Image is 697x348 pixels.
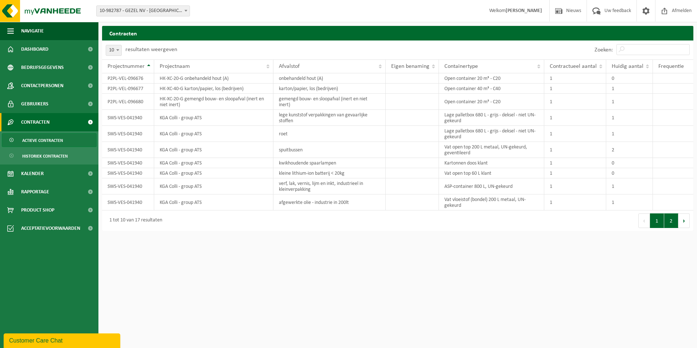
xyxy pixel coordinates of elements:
span: Historiek contracten [22,149,68,163]
label: Zoeken: [595,47,613,53]
td: 1 [544,73,606,84]
span: Projectnummer [108,63,145,69]
span: Actieve contracten [22,134,63,147]
span: 10-982787 - GEZEL NV - BUGGENHOUT [97,6,190,16]
td: KGA Colli - group ATS [154,110,273,126]
td: KGA Colli - group ATS [154,168,273,178]
span: Afvalstof [279,63,300,69]
td: 1 [606,178,653,194]
td: onbehandeld hout (A) [273,73,386,84]
td: Open container 20 m³ - C20 [439,94,544,110]
strong: [PERSON_NAME] [506,8,542,13]
td: verf, lak, vernis, lijm en inkt, industrieel in kleinverpakking [273,178,386,194]
td: 0 [606,168,653,178]
td: 1 [544,94,606,110]
td: P2PL-VEL-096677 [102,84,154,94]
span: Acceptatievoorwaarden [21,219,80,237]
td: kwikhoudende spaarlampen [273,158,386,168]
span: Rapportage [21,183,49,201]
td: Kartonnen doos klant [439,158,544,168]
td: 1 [544,168,606,178]
span: Contactpersonen [21,77,63,95]
td: 1 [544,158,606,168]
span: Projectnaam [160,63,190,69]
td: Vat vloeistof (bondel) 200 L metaal, UN-gekeurd [439,194,544,210]
td: kleine lithium-ion batterij < 20kg [273,168,386,178]
td: 0 [606,158,653,168]
td: 1 [606,94,653,110]
td: 1 [606,110,653,126]
span: 10 [106,45,121,55]
span: Eigen benaming [391,63,429,69]
td: 1 [544,178,606,194]
td: 0 [606,73,653,84]
span: Product Shop [21,201,54,219]
td: roet [273,126,386,142]
td: HK-XC-40-G karton/papier, los (bedrijven) [154,84,273,94]
span: Bedrijfsgegevens [21,58,64,77]
td: 2 [606,142,653,158]
td: 1 [606,194,653,210]
td: Vat open top 60 L klant [439,168,544,178]
td: P2PL-VEL-096676 [102,73,154,84]
span: Frequentie [658,63,684,69]
button: 2 [664,213,678,228]
td: ASP-container 800 L, UN-gekeurd [439,178,544,194]
td: SWS-VES-041940 [102,178,154,194]
span: Contracten [21,113,50,131]
span: 10 [106,45,122,56]
td: afgewerkte olie - industrie in 200lt [273,194,386,210]
span: Huidig aantal [612,63,643,69]
button: Previous [638,213,650,228]
td: HK-XC-20-G gemengd bouw- en sloopafval (inert en niet inert) [154,94,273,110]
td: karton/papier, los (bedrijven) [273,84,386,94]
td: P2PL-VEL-096680 [102,94,154,110]
td: Vat open top 200 L metaal, UN-gekeurd, geventileerd [439,142,544,158]
iframe: chat widget [4,332,122,348]
td: 1 [544,84,606,94]
div: 1 tot 10 van 17 resultaten [106,214,162,227]
h2: Contracten [102,26,693,40]
span: Kalender [21,165,44,183]
span: Dashboard [21,40,48,58]
td: lege kunststof verpakkingen van gevaarlijke stoffen [273,110,386,126]
button: 1 [650,213,664,228]
td: gemengd bouw- en sloopafval (inert en niet inert) [273,94,386,110]
button: Next [678,213,690,228]
td: SWS-VES-041940 [102,168,154,178]
label: resultaten weergeven [125,47,177,53]
td: KGA Colli - group ATS [154,194,273,210]
td: KGA Colli - group ATS [154,158,273,168]
td: spuitbussen [273,142,386,158]
td: 1 [544,194,606,210]
a: Actieve contracten [2,133,97,147]
td: 1 [544,110,606,126]
td: KGA Colli - group ATS [154,178,273,194]
td: HK-XC-20-G onbehandeld hout (A) [154,73,273,84]
a: Historiek contracten [2,149,97,163]
span: Gebruikers [21,95,48,113]
td: 1 [544,142,606,158]
span: Contractueel aantal [550,63,597,69]
td: 1 [606,84,653,94]
span: 10-982787 - GEZEL NV - BUGGENHOUT [96,5,190,16]
td: SWS-VES-041940 [102,126,154,142]
td: 1 [606,126,653,142]
td: SWS-VES-041940 [102,142,154,158]
td: SWS-VES-041940 [102,110,154,126]
td: KGA Colli - group ATS [154,142,273,158]
td: SWS-VES-041940 [102,194,154,210]
td: KGA Colli - group ATS [154,126,273,142]
td: Open container 20 m³ - C20 [439,73,544,84]
td: Lage palletbox 680 L - grijs - deksel - niet UN-gekeurd [439,110,544,126]
td: 1 [544,126,606,142]
span: Containertype [444,63,478,69]
td: Open container 40 m³ - C40 [439,84,544,94]
td: Lage palletbox 680 L - grijs - deksel - niet UN-gekeurd [439,126,544,142]
span: Navigatie [21,22,44,40]
td: SWS-VES-041940 [102,158,154,168]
